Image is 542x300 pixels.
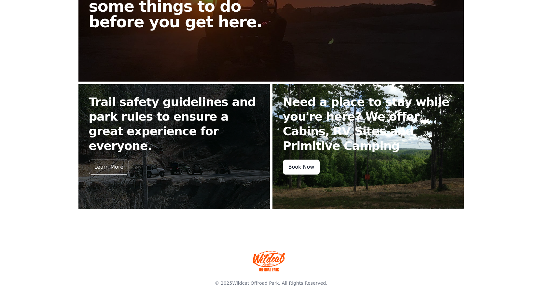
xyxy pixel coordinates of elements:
div: Learn More [89,160,129,175]
a: Wildcat Offroad Park [232,280,279,286]
a: Need a place to stay while you're here? We offer Cabins, RV Sites and Primitive Camping Book Now [272,84,464,209]
h2: Need a place to stay while you're here? We offer Cabins, RV Sites and Primitive Camping [283,95,453,153]
span: © 2025 . All Rights Reserved. [215,280,327,286]
a: Trail safety guidelines and park rules to ensure a great experience for everyone. Learn More [78,84,270,209]
img: Wildcat Offroad park [253,251,285,271]
h2: Trail safety guidelines and park rules to ensure a great experience for everyone. [89,95,259,153]
div: Book Now [283,160,320,175]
